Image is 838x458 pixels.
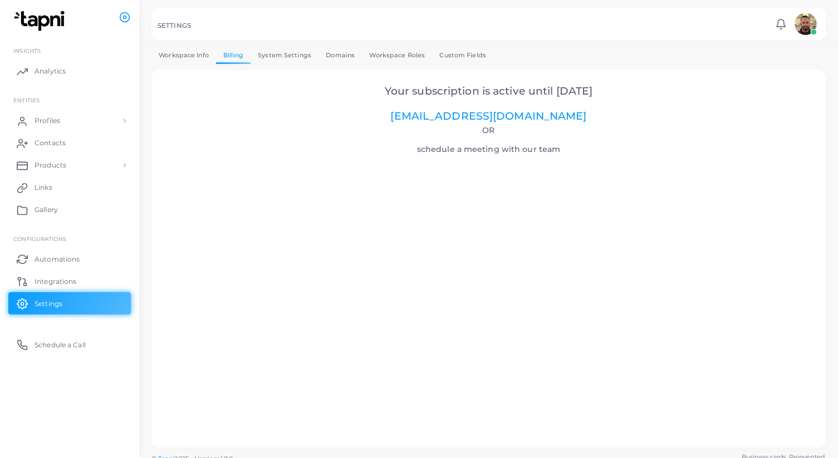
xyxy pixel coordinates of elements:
[13,235,66,242] span: Configurations
[8,199,131,221] a: Gallery
[35,183,52,193] span: Links
[35,254,80,264] span: Automations
[8,110,131,132] a: Profiles
[13,47,41,54] span: INSIGHTS
[795,13,817,35] img: avatar
[8,154,131,176] a: Products
[151,47,216,63] a: Workspace Info
[8,333,131,356] a: Schedule a Call
[482,125,494,135] span: Or
[35,299,62,309] span: Settings
[318,47,362,63] a: Domains
[216,47,251,63] a: Billing
[13,97,40,104] span: ENTITIES
[791,13,820,35] a: avatar
[8,176,131,199] a: Links
[10,11,72,31] img: logo
[35,138,66,148] span: Contacts
[167,157,811,432] iframe: Select a Date & Time - Calendly
[8,248,131,270] a: Automations
[35,160,66,170] span: Products
[385,85,592,97] span: Your subscription is active until [DATE]
[8,132,131,154] a: Contacts
[158,22,191,29] h5: SETTINGS
[35,340,86,350] span: Schedule a Call
[251,47,318,63] a: System Settings
[167,126,811,154] h4: schedule a meeting with our team
[8,292,131,314] a: Settings
[8,60,131,82] a: Analytics
[35,66,66,76] span: Analytics
[432,47,493,63] a: Custom Fields
[35,205,58,215] span: Gallery
[35,277,76,287] span: Integrations
[8,270,131,292] a: Integrations
[35,116,60,126] span: Profiles
[390,110,586,122] a: [EMAIL_ADDRESS][DOMAIN_NAME]
[362,47,432,63] a: Workspace Roles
